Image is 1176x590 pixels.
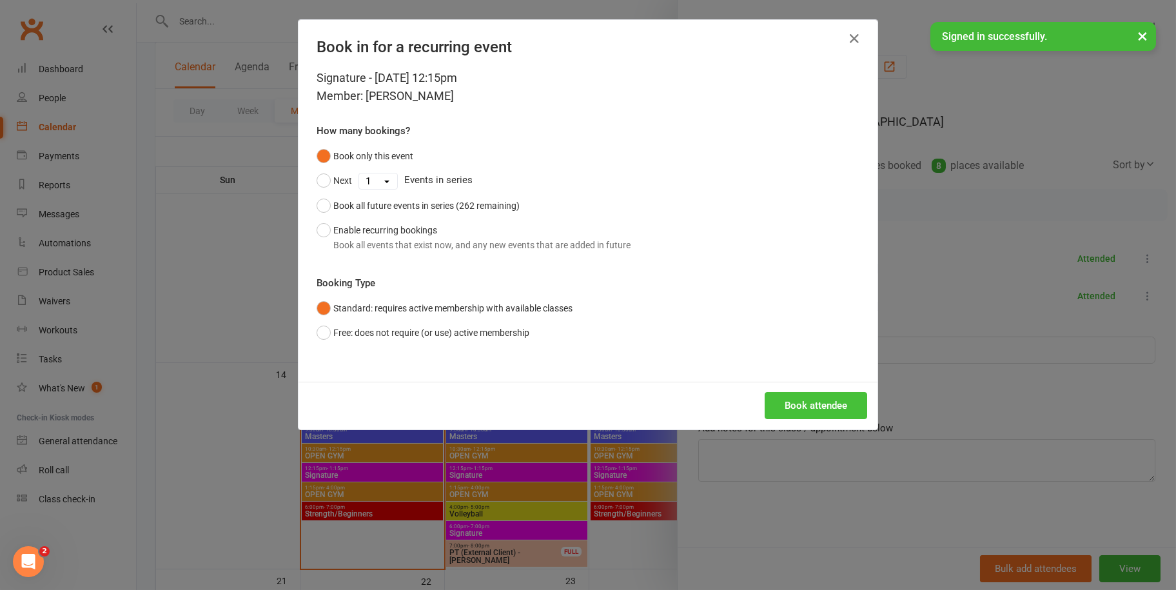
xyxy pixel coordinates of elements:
[317,123,410,139] label: How many bookings?
[317,320,529,345] button: Free: does not require (or use) active membership
[317,296,573,320] button: Standard: requires active membership with available classes
[333,199,520,213] div: Book all future events in series (262 remaining)
[39,546,50,556] span: 2
[333,238,631,252] div: Book all events that exist now, and any new events that are added in future
[317,193,520,218] button: Book all future events in series (262 remaining)
[317,275,375,291] label: Booking Type
[13,546,44,577] iframe: Intercom live chat
[317,38,859,56] h4: Book in for a recurring event
[317,69,859,105] div: Signature - [DATE] 12:15pm Member: [PERSON_NAME]
[765,392,867,419] button: Book attendee
[844,28,865,49] button: Close
[317,168,859,193] div: Events in series
[317,144,413,168] button: Book only this event
[317,168,352,193] button: Next
[317,218,631,257] button: Enable recurring bookingsBook all events that exist now, and any new events that are added in future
